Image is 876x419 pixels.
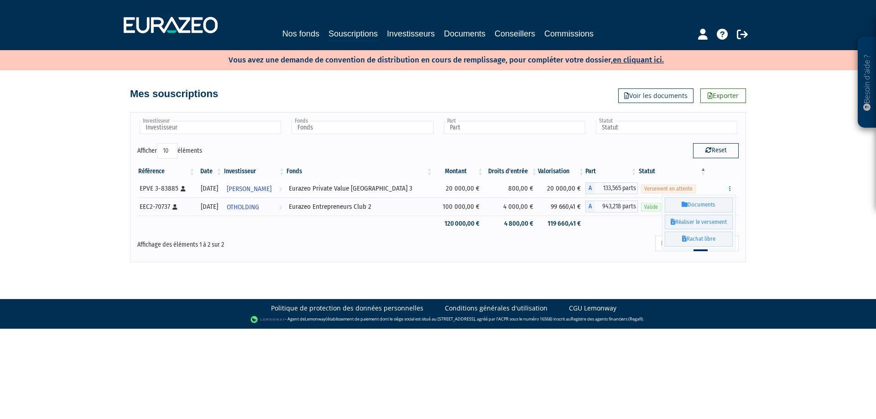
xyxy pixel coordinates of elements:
[862,41,872,124] p: Besoin d'aide ?
[538,179,585,197] td: 20 000,00 €
[585,201,594,212] span: A
[665,215,733,230] a: Réaliser le versement
[641,185,696,193] span: Versement en attente
[387,27,435,40] a: Investisseurs
[433,216,484,232] td: 120 000,00 €
[137,143,202,159] label: Afficher éléments
[585,182,638,194] div: A - Eurazeo Private Value Europe 3
[585,164,638,179] th: Part: activer pour trier la colonne par ordre croissant
[328,27,378,41] a: Souscriptions
[172,204,177,210] i: [Français] Personne physique
[585,182,594,194] span: A
[433,179,484,197] td: 20 000,00 €
[484,197,538,216] td: 4 000,00 €
[137,235,380,249] div: Affichage des éléments 1 à 2 sur 2
[544,27,594,40] a: Commissions
[569,304,616,313] a: CGU Lemonway
[538,197,585,216] td: 99 660,41 €
[484,216,538,232] td: 4 800,00 €
[199,202,219,212] div: [DATE]
[433,164,484,179] th: Montant: activer pour trier la colonne par ordre croissant
[495,27,535,40] a: Conseillers
[286,164,433,179] th: Fonds: activer pour trier la colonne par ordre croissant
[594,182,638,194] span: 133,565 parts
[250,315,286,324] img: logo-lemonway.png
[9,315,867,324] div: - Agent de (établissement de paiement dont le siège social est situé au [STREET_ADDRESS], agréé p...
[202,52,664,66] p: Vous avez une demande de convention de distribution en cours de remplissage, pour compléter votre...
[571,316,643,322] a: Registre des agents financiers (Regafi)
[665,197,733,212] a: Documents
[433,197,484,216] td: 100 000,00 €
[181,186,186,191] i: [Français] Personne physique
[445,304,547,313] a: Conditions générales d'utilisation
[484,179,538,197] td: 800,00 €
[538,216,585,232] td: 119 660,41 €
[223,197,286,216] a: OTHOLDING
[196,164,223,179] th: Date: activer pour trier la colonne par ordre croissant
[271,304,423,313] a: Politique de protection des données personnelles
[613,55,664,65] a: en cliquant ici.
[289,184,430,193] div: Eurazeo Private Value [GEOGRAPHIC_DATA] 3
[618,88,693,103] a: Voir les documents
[585,201,638,212] div: A - Eurazeo Entrepreneurs Club 2
[444,27,485,40] a: Documents
[638,164,707,179] th: Statut : activer pour trier la colonne par ordre d&eacute;croissant
[279,181,282,197] i: Voir l'investisseur
[279,199,282,216] i: Voir l'investisseur
[700,88,746,103] a: Exporter
[641,203,661,212] span: Valide
[227,181,271,197] span: [PERSON_NAME]
[594,201,638,212] span: 943,218 parts
[223,179,286,197] a: [PERSON_NAME]
[140,202,193,212] div: EEC2-70737
[227,199,259,216] span: OTHOLDING
[538,164,585,179] th: Valorisation: activer pour trier la colonne par ordre croissant
[130,88,218,99] h4: Mes souscriptions
[305,316,326,322] a: Lemonway
[157,143,177,159] select: Afficheréléments
[289,202,430,212] div: Eurazeo Entrepreneurs Club 2
[223,164,286,179] th: Investisseur: activer pour trier la colonne par ordre croissant
[484,164,538,179] th: Droits d'entrée: activer pour trier la colonne par ordre croissant
[693,143,739,158] button: Reset
[282,27,319,40] a: Nos fonds
[665,232,733,247] a: Rachat libre
[124,17,218,33] img: 1732889491-logotype_eurazeo_blanc_rvb.png
[137,164,196,179] th: Référence : activer pour trier la colonne par ordre croissant
[199,184,219,193] div: [DATE]
[140,184,193,193] div: EPVE 3-83885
